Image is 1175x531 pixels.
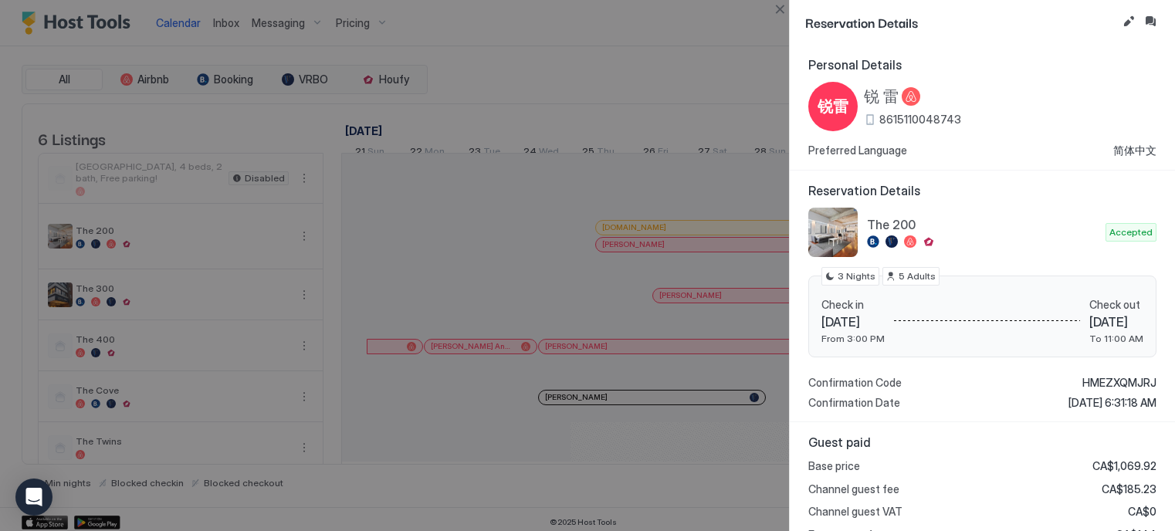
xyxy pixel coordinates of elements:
span: Personal Details [808,57,1156,73]
span: 简体中文 [1113,144,1156,157]
span: Base price [808,459,860,473]
button: Edit reservation [1119,12,1138,31]
span: Accepted [1109,225,1153,239]
span: Preferred Language [808,144,907,157]
span: CA$0 [1128,505,1156,519]
span: [DATE] [1089,314,1143,330]
span: 8615110048743 [879,113,961,127]
span: 5 Adults [899,269,936,283]
span: [DATE] 6:31:18 AM [1068,396,1156,410]
span: CA$1,069.92 [1092,459,1156,473]
div: Open Intercom Messenger [15,479,52,516]
span: Confirmation Date [808,396,900,410]
span: CA$185.23 [1102,482,1156,496]
span: 3 Nights [838,269,875,283]
span: 锐 雷 [864,87,899,107]
div: listing image [808,208,858,257]
span: Check out [1089,298,1143,312]
span: Check in [821,298,885,312]
span: Reservation Details [805,12,1116,32]
span: 锐雷 [818,95,848,118]
span: From 3:00 PM [821,333,885,344]
span: Guest paid [808,435,1156,450]
span: [DATE] [821,314,885,330]
span: Channel guest fee [808,482,899,496]
span: Channel guest VAT [808,505,902,519]
span: HMEZXQMJRJ [1082,376,1156,390]
span: Reservation Details [808,183,1156,198]
span: Confirmation Code [808,376,902,390]
span: To 11:00 AM [1089,333,1143,344]
span: The 200 [867,217,1099,232]
button: Inbox [1141,12,1160,31]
